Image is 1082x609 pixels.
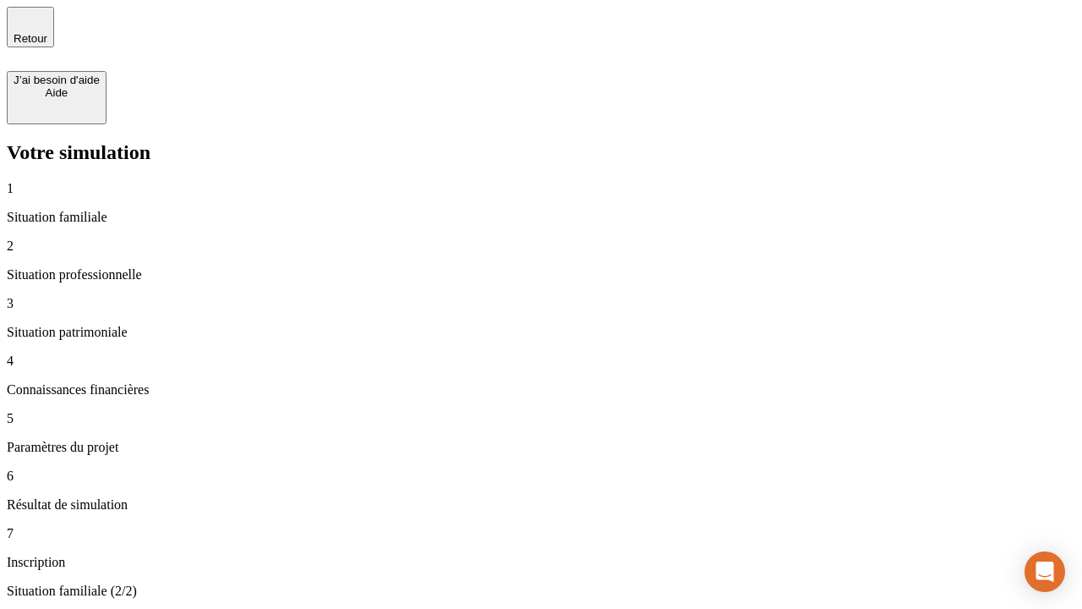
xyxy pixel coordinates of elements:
[7,382,1075,398] p: Connaissances financières
[7,325,1075,340] p: Situation patrimoniale
[7,555,1075,570] p: Inscription
[7,141,1075,164] h2: Votre simulation
[7,296,1075,311] p: 3
[7,469,1075,484] p: 6
[7,7,54,47] button: Retour
[7,210,1075,225] p: Situation familiale
[7,497,1075,513] p: Résultat de simulation
[7,526,1075,541] p: 7
[14,74,100,86] div: J’ai besoin d'aide
[7,181,1075,196] p: 1
[7,267,1075,283] p: Situation professionnelle
[7,71,107,124] button: J’ai besoin d'aideAide
[7,239,1075,254] p: 2
[14,32,47,45] span: Retour
[14,86,100,99] div: Aide
[7,440,1075,455] p: Paramètres du projet
[7,354,1075,369] p: 4
[7,411,1075,426] p: 5
[7,584,1075,599] p: Situation familiale (2/2)
[1025,551,1065,592] div: Open Intercom Messenger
